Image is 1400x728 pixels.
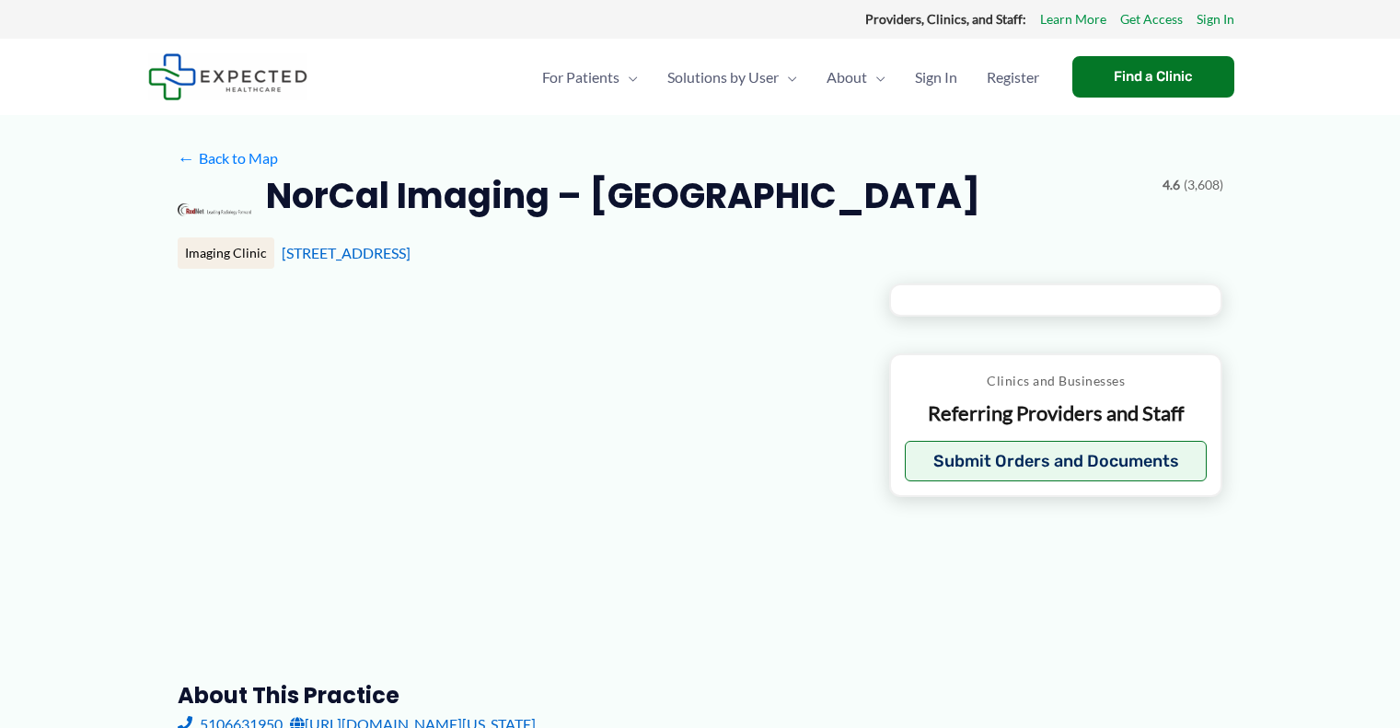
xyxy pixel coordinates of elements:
a: Get Access [1120,7,1183,31]
a: For PatientsMenu Toggle [527,45,653,110]
a: Find a Clinic [1072,56,1234,98]
span: 4.6 [1163,173,1180,197]
h2: NorCal Imaging – [GEOGRAPHIC_DATA] [266,173,980,218]
a: Sign In [1197,7,1234,31]
span: ← [178,149,195,167]
span: Menu Toggle [867,45,885,110]
nav: Primary Site Navigation [527,45,1054,110]
a: Solutions by UserMenu Toggle [653,45,812,110]
p: Referring Providers and Staff [905,400,1208,427]
a: AboutMenu Toggle [812,45,900,110]
span: Solutions by User [667,45,779,110]
span: Sign In [915,45,957,110]
a: Sign In [900,45,972,110]
a: ←Back to Map [178,144,278,172]
span: For Patients [542,45,619,110]
a: Learn More [1040,7,1106,31]
span: Register [987,45,1039,110]
button: Submit Orders and Documents [905,441,1208,481]
p: Clinics and Businesses [905,369,1208,393]
span: About [827,45,867,110]
strong: Providers, Clinics, and Staff: [865,11,1026,27]
span: Menu Toggle [779,45,797,110]
a: [STREET_ADDRESS] [282,244,411,261]
a: Register [972,45,1054,110]
span: (3,608) [1184,173,1223,197]
img: Expected Healthcare Logo - side, dark font, small [148,53,307,100]
span: Menu Toggle [619,45,638,110]
div: Imaging Clinic [178,237,274,269]
h3: About this practice [178,681,860,710]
